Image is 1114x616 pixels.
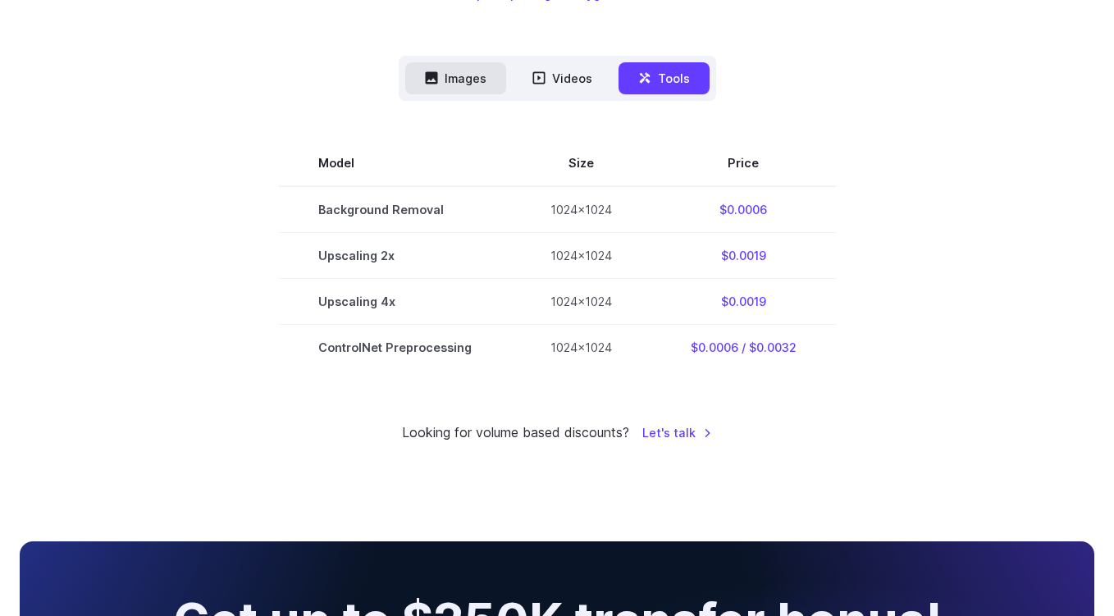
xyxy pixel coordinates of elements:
[511,232,651,278] td: 1024x1024
[405,62,506,94] button: Images
[402,422,629,444] small: Looking for volume based discounts?
[511,324,651,370] td: 1024x1024
[511,186,651,233] td: 1024x1024
[279,186,511,233] td: Background Removal
[651,140,836,186] th: Price
[651,186,836,233] td: $0.0006
[279,232,511,278] td: Upscaling 2x
[513,62,612,94] button: Videos
[511,140,651,186] th: Size
[651,324,836,370] td: $0.0006 / $0.0032
[279,324,511,370] td: ControlNet Preprocessing
[651,232,836,278] td: $0.0019
[642,423,712,442] a: Let's talk
[279,140,511,186] th: Model
[619,62,710,94] button: Tools
[279,278,511,324] td: Upscaling 4x
[511,278,651,324] td: 1024x1024
[651,278,836,324] td: $0.0019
